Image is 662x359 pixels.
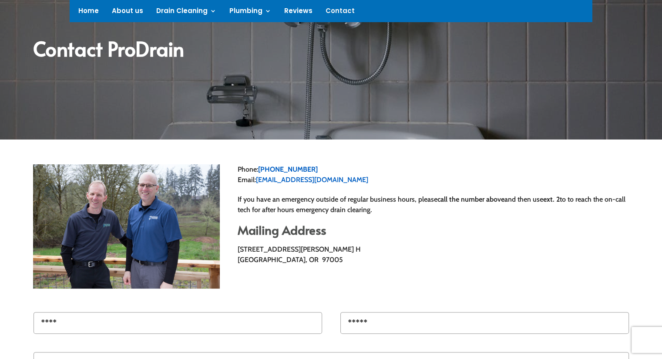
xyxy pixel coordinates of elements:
h2: Mailing Address [238,224,629,240]
strong: call the number above [437,195,504,203]
span: and then use [504,195,543,203]
a: Reviews [284,8,313,17]
h2: Contact ProDrain [33,38,629,63]
a: Contact [326,8,355,17]
span: [GEOGRAPHIC_DATA], OR 97005 [238,256,343,264]
strong: ext. 2 [543,195,560,203]
span: Phone: [238,165,258,173]
span: to to reach the on-call tech for after hours emergency drain clearing. [238,195,625,214]
a: About us [112,8,143,17]
span: Email: [238,176,256,184]
a: [PHONE_NUMBER] [258,165,318,173]
a: [EMAIL_ADDRESS][DOMAIN_NAME] [256,176,368,184]
span: If you have an emergency outside of regular business hours, please [238,195,437,203]
span: [STREET_ADDRESS][PERSON_NAME] H [238,245,361,253]
a: Home [78,8,99,17]
a: Plumbing [229,8,271,17]
img: _MG_4209 (1) [33,164,220,289]
a: Drain Cleaning [156,8,216,17]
